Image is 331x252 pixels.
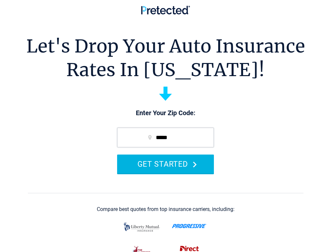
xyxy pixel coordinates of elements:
[141,6,190,14] img: Pretected Logo
[122,219,162,235] img: liberty
[117,155,214,173] button: GET STARTED
[97,206,235,212] div: Compare best quotes from top insurance carriers, including:
[172,224,207,228] img: progressive
[111,109,220,118] p: Enter Your Zip Code:
[117,128,214,147] input: zip code
[26,34,305,82] h1: Let's Drop Your Auto Insurance Rates In [US_STATE]!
